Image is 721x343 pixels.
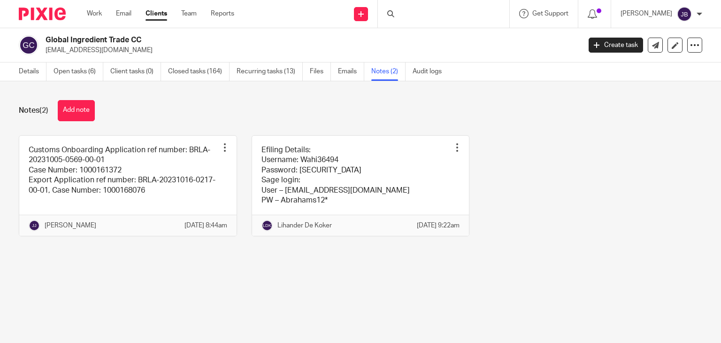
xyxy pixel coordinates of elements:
a: Open tasks (6) [54,62,103,81]
p: [PERSON_NAME] [45,221,96,230]
a: Details [19,62,46,81]
a: Email [116,9,131,18]
a: Create task [589,38,643,53]
p: [DATE] 8:44am [184,221,227,230]
img: svg%3E [677,7,692,22]
a: Recurring tasks (13) [237,62,303,81]
h1: Notes [19,106,48,116]
a: Clients [146,9,167,18]
p: Lihander De Koker [277,221,332,230]
span: (2) [39,107,48,114]
a: Work [87,9,102,18]
a: Closed tasks (164) [168,62,230,81]
a: Emails [338,62,364,81]
a: Team [181,9,197,18]
p: [EMAIL_ADDRESS][DOMAIN_NAME] [46,46,575,55]
a: Reports [211,9,234,18]
img: svg%3E [261,220,273,231]
img: Pixie [19,8,66,20]
img: svg%3E [29,220,40,231]
img: svg%3E [19,35,38,55]
p: [DATE] 9:22am [417,221,460,230]
button: Add note [58,100,95,121]
h2: Global Ingredient Trade CC [46,35,469,45]
a: Client tasks (0) [110,62,161,81]
a: Audit logs [413,62,449,81]
a: Notes (2) [371,62,406,81]
span: Get Support [532,10,568,17]
a: Files [310,62,331,81]
p: [PERSON_NAME] [621,9,672,18]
